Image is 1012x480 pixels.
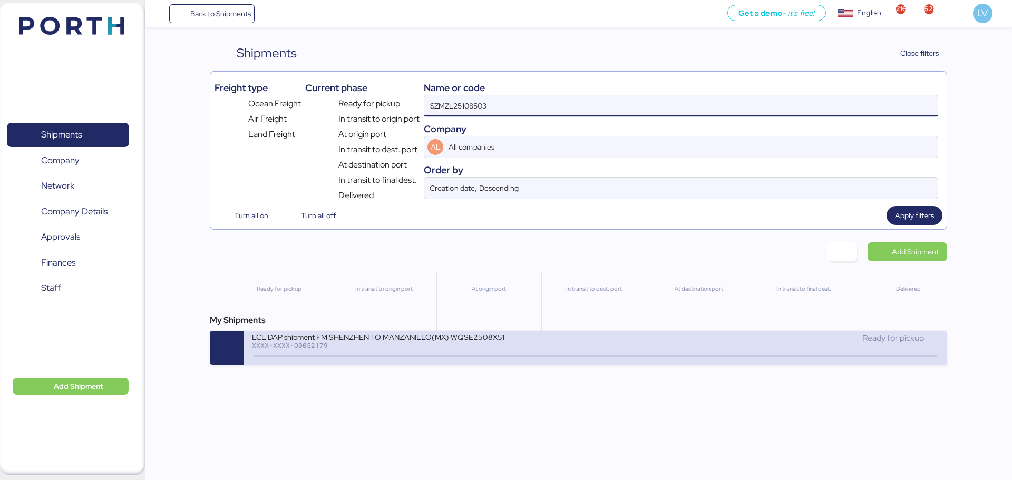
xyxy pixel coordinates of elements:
span: Shipments [41,127,82,142]
a: Finances [7,250,129,275]
div: Freight type [215,81,300,95]
span: Ready for pickup [862,332,924,344]
a: Company [7,148,129,172]
span: Company [41,153,80,168]
a: Shipments [7,123,129,147]
div: Delivered [861,285,957,293]
span: In transit to dest. port [338,143,417,156]
div: At origin port [441,285,537,293]
div: In transit to dest. port [546,285,641,293]
span: Close filters [900,47,939,60]
a: Network [7,174,129,198]
span: Add Shipment [892,246,939,258]
span: Company Details [41,204,108,219]
button: Turn all on [215,206,277,225]
div: Company [424,122,938,136]
div: Name or code [424,81,938,95]
span: Back to Shipments [190,7,251,20]
span: Delivered [338,189,374,202]
span: LV [977,6,988,20]
span: Ready for pickup [338,97,400,110]
a: Company Details [7,199,129,223]
span: Staff [41,280,61,296]
div: Shipments [237,44,297,63]
span: AL [431,141,441,153]
button: Menu [151,5,169,23]
div: My Shipments [210,314,947,327]
div: XXXX-XXXX-O0052179 [252,341,505,349]
button: Add Shipment [13,378,129,395]
input: AL [446,136,908,158]
div: LCL DAP shipment FM SHENZHEN TO MANZANILLO(MX) WQSE2508X51 [252,332,505,341]
a: Add Shipment [868,242,947,261]
span: Land Freight [248,128,295,141]
span: Add Shipment [54,380,103,393]
button: Apply filters [887,206,942,225]
div: In transit to final dest. [756,285,852,293]
span: Approvals [41,229,80,244]
span: Network [41,178,74,193]
div: At destination port [651,285,747,293]
div: Ready for pickup [231,285,327,293]
div: Current phase [305,81,420,95]
button: Close filters [879,44,947,63]
span: Turn all on [235,209,268,222]
span: Finances [41,255,75,270]
span: Air Freight [248,113,287,125]
span: In transit to final dest. [338,174,417,187]
span: At origin port [338,128,386,141]
a: Approvals [7,225,129,249]
a: Staff [7,276,129,300]
span: Apply filters [895,209,934,222]
span: Ocean Freight [248,97,301,110]
span: In transit to origin port [338,113,420,125]
span: Turn all off [301,209,336,222]
button: Turn all off [281,206,344,225]
div: In transit to origin port [336,285,432,293]
span: At destination port [338,159,407,171]
a: Back to Shipments [169,4,255,23]
div: English [857,7,881,18]
div: Order by [424,163,938,177]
